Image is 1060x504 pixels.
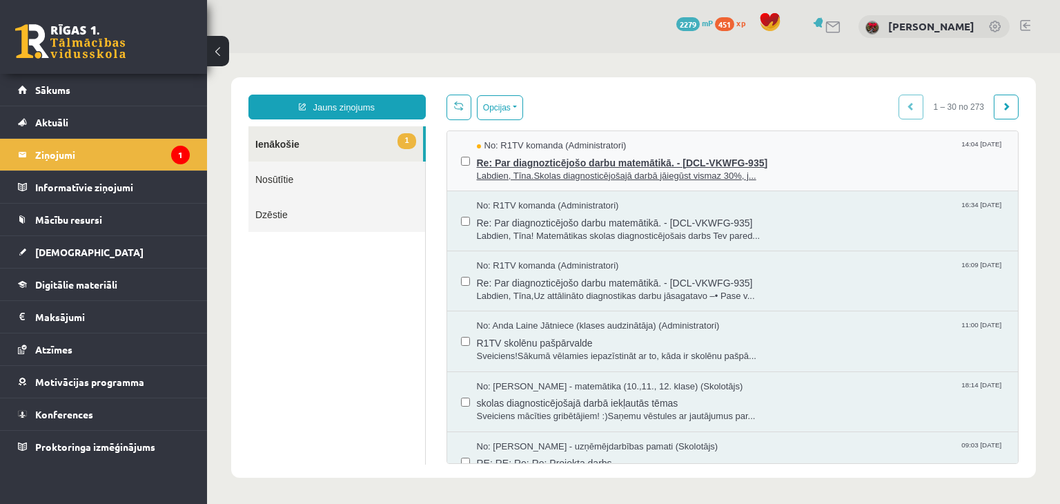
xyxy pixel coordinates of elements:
a: Maksājumi [18,301,190,333]
a: Rīgas 1. Tālmācības vidusskola [15,24,126,59]
span: 1 – 30 no 273 [716,41,787,66]
span: 11:00 [DATE] [752,266,797,277]
span: No: R1TV komanda (Administratori) [270,206,412,220]
span: No: R1TV komanda (Administratori) [270,86,420,99]
span: skolas diagnosticējošajā darbā iekļautās tēmas [270,340,798,357]
a: Motivācijas programma [18,366,190,398]
a: No: Anda Laine Jātniece (klases audzinātāja) (Administratori) 11:00 [DATE] R1TV skolēnu pašpārval... [270,266,798,309]
span: Atzīmes [35,343,72,356]
span: No: [PERSON_NAME] - uzņēmējdarbības pamati (Skolotājs) [270,387,511,400]
a: No: [PERSON_NAME] - matemātika (10.,11., 12. klase) (Skolotājs) 18:14 [DATE] skolas diagnosticējo... [270,327,798,370]
span: Sveiciens mācīties gribētājiem! :)Saņemu vēstules ar jautājumus par... [270,357,798,370]
a: Jauns ziņojums [41,41,219,66]
a: Sākums [18,74,190,106]
span: Re: Par diagnozticējošo darbu matemātikā. - [DCL-VKWFG-935] [270,220,798,237]
a: No: R1TV komanda (Administratori) 16:09 [DATE] Re: Par diagnozticējošo darbu matemātikā. - [DCL-V... [270,206,798,249]
img: Tīna Šneidere [865,21,879,35]
span: Labdien, Tīna,Uz attālināto diagnostikas darbu jāsagatavo –• Pase v... [270,237,798,250]
span: Digitālie materiāli [35,278,117,291]
a: 2279 mP [676,17,713,28]
i: 1 [171,146,190,164]
a: Mācību resursi [18,204,190,235]
span: Aktuāli [35,116,68,128]
button: Opcijas [270,42,316,67]
span: Proktoringa izmēģinājums [35,440,155,453]
span: No: Anda Laine Jātniece (klases audzinātāja) (Administratori) [270,266,513,280]
a: Proktoringa izmēģinājums [18,431,190,463]
a: Konferences [18,398,190,430]
span: Motivācijas programma [35,376,144,388]
span: Sākums [35,84,70,96]
span: 451 [715,17,734,31]
span: No: [PERSON_NAME] - matemātika (10.,11., 12. klase) (Skolotājs) [270,327,536,340]
span: 16:09 [DATE] [752,206,797,217]
span: RE: RE: Re: Re: Projekta darbs [270,400,798,417]
a: 1Ienākošie [41,73,216,108]
a: Atzīmes [18,333,190,365]
a: Nosūtītie [41,108,218,144]
a: Informatīvie ziņojumi [18,171,190,203]
span: Sveiciens!Sākumā vēlamies iepazīstināt ar to, kāda ir skolēnu pašpā... [270,297,798,310]
span: Konferences [35,408,93,420]
span: 18:14 [DATE] [752,327,797,338]
span: Re: Par diagnozticējošo darbu matemātikā. - [DCL-VKWFG-935] [270,159,798,177]
span: mP [702,17,713,28]
legend: Maksājumi [35,301,190,333]
span: 16:34 [DATE] [752,146,797,157]
span: No: R1TV komanda (Administratori) [270,146,412,159]
a: No: R1TV komanda (Administratori) 14:04 [DATE] Re: Par diagnozticējošo darbu matemātikā. - [DCL-V... [270,86,798,129]
span: 2279 [676,17,700,31]
a: 451 xp [715,17,752,28]
a: [PERSON_NAME] [888,19,974,33]
a: [DEMOGRAPHIC_DATA] [18,236,190,268]
span: 1 [190,80,208,96]
span: 14:04 [DATE] [752,86,797,97]
legend: Ziņojumi [35,139,190,171]
span: R1TV skolēnu pašpārvalde [270,280,798,297]
span: xp [736,17,745,28]
a: Ziņojumi1 [18,139,190,171]
a: No: R1TV komanda (Administratori) 16:34 [DATE] Re: Par diagnozticējošo darbu matemātikā. - [DCL-V... [270,146,798,189]
a: No: [PERSON_NAME] - uzņēmējdarbības pamati (Skolotājs) 09:03 [DATE] RE: RE: Re: Re: Projekta darbs [270,387,798,430]
span: Re: Par diagnozticējošo darbu matemātikā. - [DCL-VKWFG-935] [270,99,798,117]
span: Labdien, Tīna.Skolas diagnosticējošajā darbā jāiegūst vismaz 30%, j... [270,117,798,130]
a: Dzēstie [41,144,218,179]
a: Digitālie materiāli [18,269,190,300]
span: [DEMOGRAPHIC_DATA] [35,246,144,258]
span: Mācību resursi [35,213,102,226]
span: 09:03 [DATE] [752,387,797,398]
a: Aktuāli [18,106,190,138]
span: Labdien, Tīna! Matemātikas skolas diagnosticējošais darbs Tev pared... [270,177,798,190]
legend: Informatīvie ziņojumi [35,171,190,203]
